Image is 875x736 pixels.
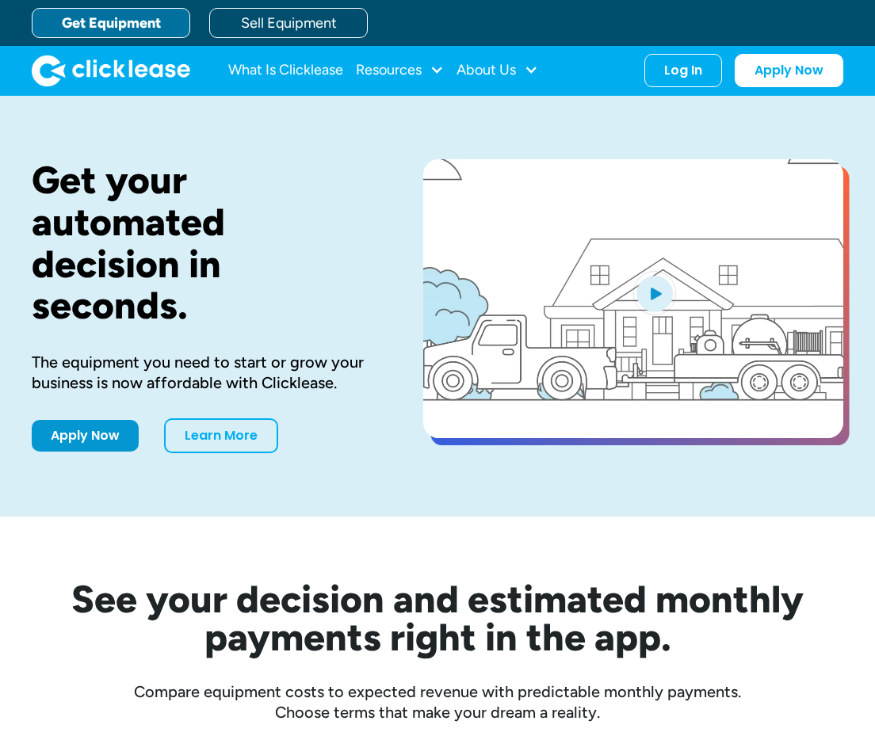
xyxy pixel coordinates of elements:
[356,55,444,86] div: Resources
[423,159,843,438] a: open lightbox
[209,8,368,38] a: Sell Equipment
[32,580,843,656] h2: See your decision and estimated monthly payments right in the app.
[164,418,278,453] a: Learn More
[633,271,676,315] img: Blue play button logo on a light blue circular background
[735,54,843,87] a: Apply Now
[32,8,190,38] a: Get Equipment
[32,159,373,326] h1: Get your automated decision in seconds.
[457,55,538,86] div: About Us
[32,420,139,452] a: Apply Now
[32,352,373,393] div: The equipment you need to start or grow your business is now affordable with Clicklease.
[664,63,702,78] div: Log In
[32,55,190,86] img: Clicklease logo
[228,55,343,86] a: What Is Clicklease
[32,55,190,86] a: home
[32,681,843,723] div: Compare equipment costs to expected revenue with predictable monthly payments. Choose terms that ...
